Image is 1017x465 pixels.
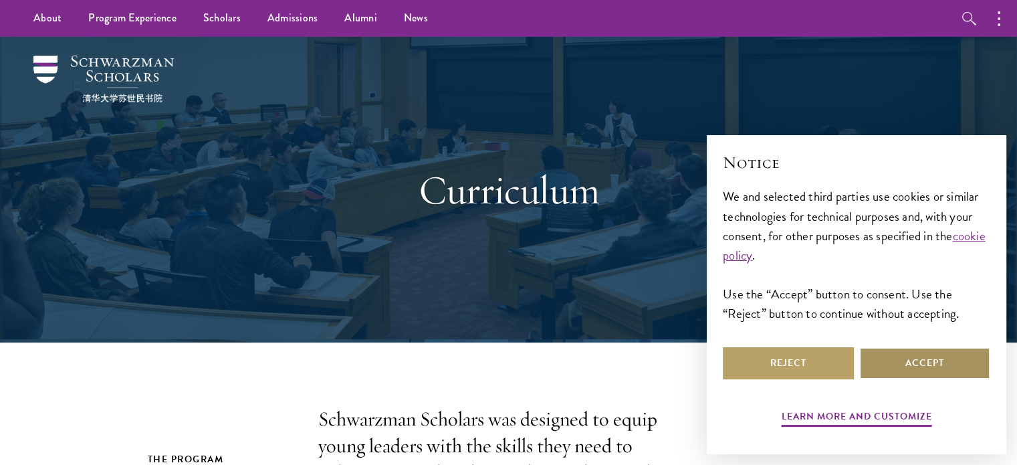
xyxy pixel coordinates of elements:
div: We and selected third parties use cookies or similar technologies for technical purposes and, wit... [723,187,990,322]
button: Learn more and customize [782,408,932,429]
button: Accept [859,347,990,379]
button: Reject [723,347,854,379]
h2: Notice [723,151,990,174]
a: cookie policy [723,226,986,265]
img: Schwarzman Scholars [33,56,174,102]
h1: Curriculum [278,166,740,214]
